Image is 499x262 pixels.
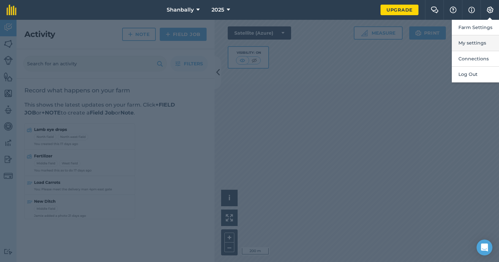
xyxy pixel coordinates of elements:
[452,67,499,82] button: Log Out
[452,51,499,67] button: Connections
[477,240,492,255] div: Open Intercom Messenger
[486,7,494,13] img: A cog icon
[431,7,439,13] img: Two speech bubbles overlapping with the left bubble in the forefront
[381,5,418,15] a: Upgrade
[452,20,499,35] button: Farm Settings
[167,6,194,14] span: Shanbally
[468,6,475,14] img: svg+xml;base64,PHN2ZyB4bWxucz0iaHR0cDovL3d3dy53My5vcmcvMjAwMC9zdmciIHdpZHRoPSIxNyIgaGVpZ2h0PSIxNy...
[452,35,499,51] button: My settings
[449,7,457,13] img: A question mark icon
[212,6,224,14] span: 2025
[7,5,17,15] img: fieldmargin Logo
